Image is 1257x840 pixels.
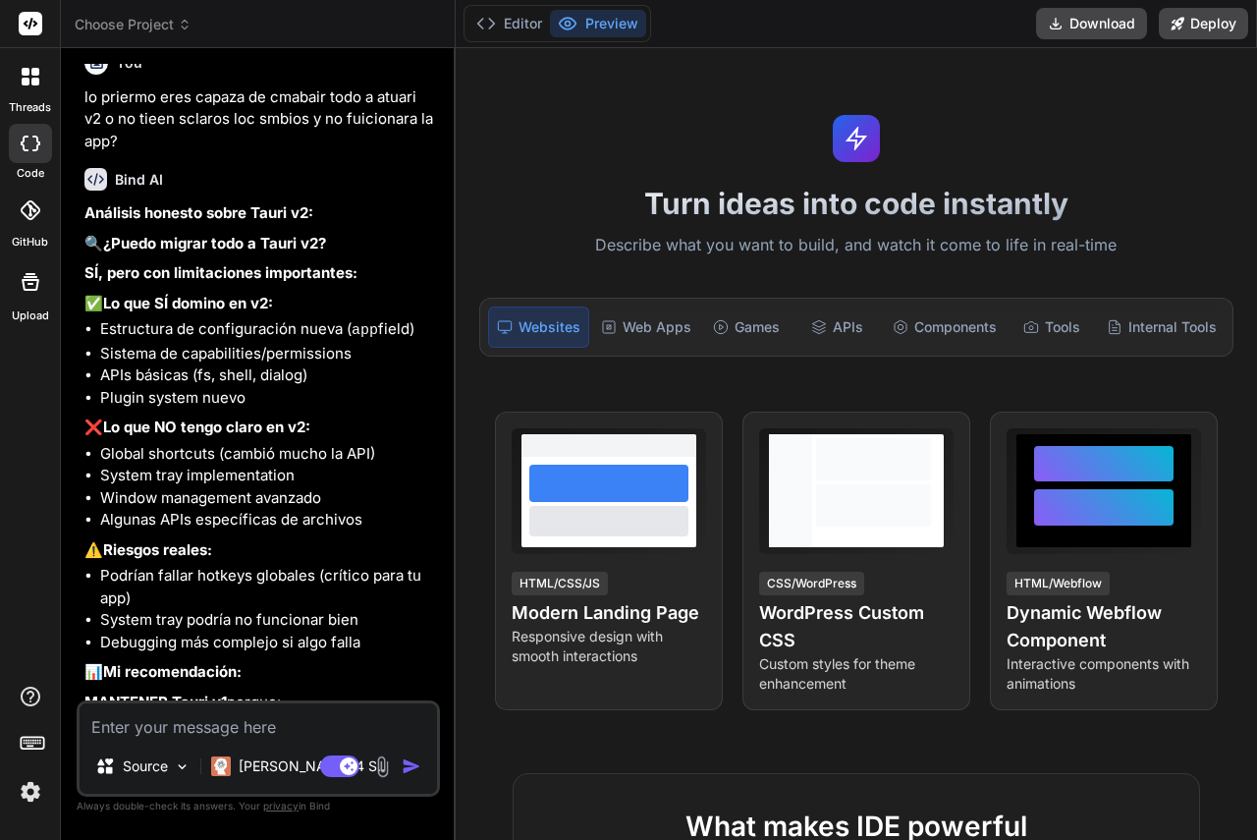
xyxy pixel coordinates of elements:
p: 📊 [84,661,436,684]
div: Websites [488,307,589,348]
li: Global shortcuts (cambió mucho la API) [100,443,436,466]
li: Window management avanzado [100,487,436,510]
img: attachment [371,756,394,778]
div: HTML/CSS/JS [512,572,608,595]
div: Web Apps [593,307,699,348]
div: Games [703,307,790,348]
strong: Mi recomendación: [103,662,242,681]
li: Plugin system nuevo [100,387,436,410]
p: Always double-check its answers. Your in Bind [77,797,440,815]
h1: Turn ideas into code instantly [467,186,1245,221]
code: app [352,322,378,339]
label: code [17,165,44,182]
img: Pick Models [174,758,191,775]
img: Claude 4 Sonnet [211,756,231,776]
strong: Análisis honesto sobre Tauri v2: [84,203,313,222]
div: Internal Tools [1099,307,1225,348]
span: privacy [263,800,299,812]
p: 🔍 [84,233,436,255]
label: threads [9,99,51,116]
p: Describe what you want to build, and watch it come to life in real-time [467,233,1245,258]
div: Components [885,307,1005,348]
p: ⚠️ [84,539,436,562]
button: Download [1036,8,1147,39]
div: APIs [793,307,880,348]
p: ✅ [84,293,436,315]
h4: WordPress Custom CSS [759,599,954,654]
strong: SÍ, pero con limitaciones importantes: [84,263,357,282]
li: Sistema de capabilities/permissions [100,343,436,365]
div: CSS/WordPress [759,572,864,595]
p: [PERSON_NAME] 4 S.. [239,756,385,776]
label: GitHub [12,234,48,251]
button: Editor [468,10,550,37]
li: Debugging más complejo si algo falla [100,632,436,654]
p: lo priermo eres capaza de cmabair todo a atuari v2 o no tieen sclaros loc smbios y no fuicionara ... [84,86,436,153]
div: HTML/Webflow [1007,572,1110,595]
h4: Modern Landing Page [512,599,706,627]
li: System tray podría no funcionar bien [100,609,436,632]
strong: ¿Puedo migrar todo a Tauri v2? [103,234,326,252]
span: Choose Project [75,15,191,34]
h4: Dynamic Webflow Component [1007,599,1201,654]
div: Tools [1009,307,1095,348]
p: Responsive design with smooth interactions [512,627,706,666]
strong: Lo que NO tengo claro en v2: [103,418,310,436]
li: System tray implementation [100,465,436,487]
li: Podrían fallar hotkeys globales (crítico para tu app) [100,565,436,609]
p: porque: [84,692,436,714]
p: Custom styles for theme enhancement [759,654,954,694]
button: Preview [550,10,646,37]
p: Source [123,756,168,776]
li: APIs básicas (fs, shell, dialog) [100,364,436,387]
strong: Lo que SÍ domino en v2: [103,294,273,312]
li: Algunas APIs específicas de archivos [100,509,436,532]
strong: Riesgos reales: [103,540,212,559]
label: Upload [12,308,49,324]
button: Deploy [1159,8,1248,39]
p: ❌ [84,417,436,439]
p: Interactive components with animations [1007,654,1201,694]
img: icon [402,756,421,776]
strong: MANTENER Tauri v1 [84,693,227,711]
li: Estructura de configuración nueva ( field) [100,318,436,343]
img: settings [14,775,47,809]
h6: Bind AI [115,170,163,190]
